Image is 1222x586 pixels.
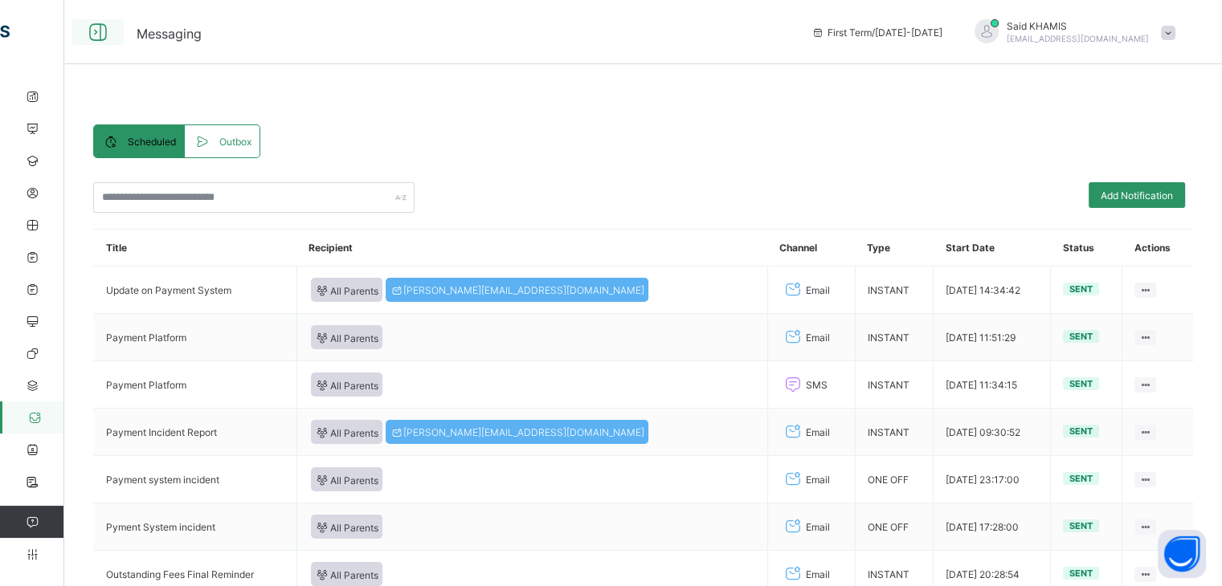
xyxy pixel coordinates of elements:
span: Sent [1069,520,1093,531]
div: SaidKHAMIS [958,19,1183,46]
span: Email [806,521,830,533]
span: All Parents [315,520,379,534]
th: Recipient [296,230,767,267]
span: SMS [806,379,828,391]
span: Email [806,332,830,344]
span: Scheduled [128,136,176,148]
i: Email Channel [782,564,804,584]
td: Payment system incident [94,456,297,503]
span: Email [806,284,830,296]
span: Outbox [219,136,251,148]
span: Sent [1069,473,1093,484]
button: Open asap [1158,530,1206,578]
th: Type [855,230,934,267]
span: [PERSON_NAME][EMAIL_ADDRESS][DOMAIN_NAME] [390,426,644,438]
span: Sent [1069,568,1093,579]
span: All Parents [315,378,379,392]
td: [DATE] 09:30:52 [934,409,1051,456]
td: INSTANT [855,361,934,409]
td: [DATE] 11:51:29 [934,314,1051,361]
i: Email Channel [782,517,804,536]
span: Sent [1069,331,1093,342]
i: Email Channel [782,328,804,347]
span: Said KHAMIS [1007,20,1149,32]
span: All Parents [315,568,379,581]
i: Email Channel [782,422,804,442]
span: Sent [1069,425,1093,437]
td: [DATE] 11:34:15 [934,361,1051,409]
td: [DATE] 17:28:00 [934,503,1051,551]
span: session/term information [811,26,942,39]
span: Sent [1069,378,1093,389]
th: Status [1051,230,1122,267]
td: INSTANT [855,267,934,314]
i: Email Channel [782,280,804,299]
span: All Parents [315,283,379,297]
span: Email [806,426,830,438]
i: Email Channel [782,470,804,489]
th: Title [94,230,297,267]
td: Payment Incident Report [94,409,297,456]
span: Email [806,474,830,486]
span: All Parents [315,331,379,344]
i: SMS Channel [782,375,804,394]
th: Channel [767,230,855,267]
td: Payment Platform [94,361,297,409]
td: [DATE] 23:17:00 [934,456,1051,503]
td: ONE OFF [855,456,934,503]
span: All Parents [315,425,379,439]
span: Email [806,568,830,580]
span: Messaging [137,26,202,42]
td: Payment Platform [94,314,297,361]
td: Pyment System incident [94,503,297,551]
td: ONE OFF [855,503,934,551]
span: Add Notification [1101,189,1173,201]
span: [EMAIL_ADDRESS][DOMAIN_NAME] [1007,34,1149,43]
span: Sent [1069,283,1093,295]
span: [PERSON_NAME][EMAIL_ADDRESS][DOMAIN_NAME] [390,284,644,296]
td: INSTANT [855,314,934,361]
td: INSTANT [855,409,934,456]
th: Actions [1122,230,1193,267]
th: Start Date [934,230,1051,267]
td: [DATE] 14:34:42 [934,267,1051,314]
span: All Parents [315,473,379,486]
td: Update on Payment System [94,267,297,314]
